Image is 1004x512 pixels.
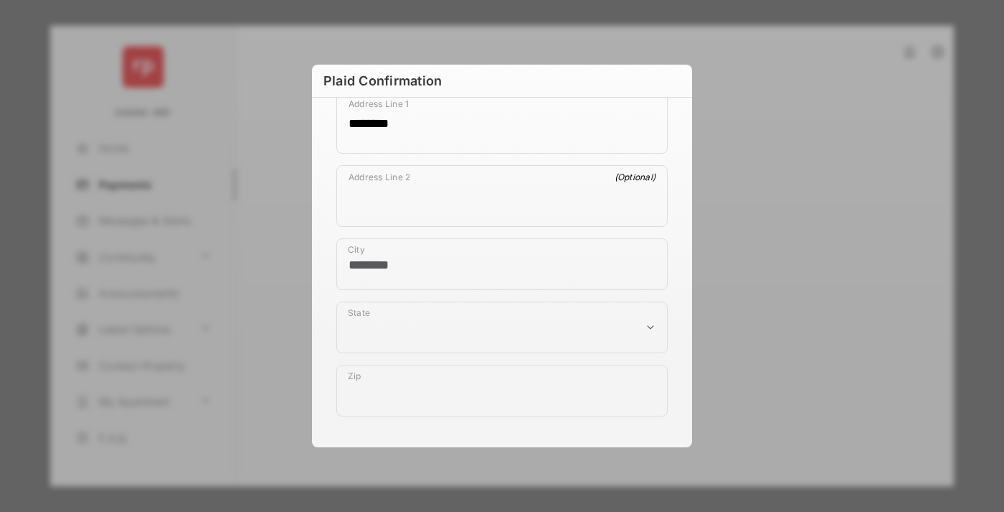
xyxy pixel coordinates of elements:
[336,165,668,227] div: payment_method_screening[postal_addresses][addressLine2]
[336,92,668,154] div: payment_method_screening[postal_addresses][addressLine1]
[312,65,692,98] h2: Plaid Confirmation
[336,302,668,353] div: payment_method_screening[postal_addresses][administrativeArea]
[336,365,668,416] div: payment_method_screening[postal_addresses][postalCode]
[336,238,668,290] div: payment_method_screening[postal_addresses][locality]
